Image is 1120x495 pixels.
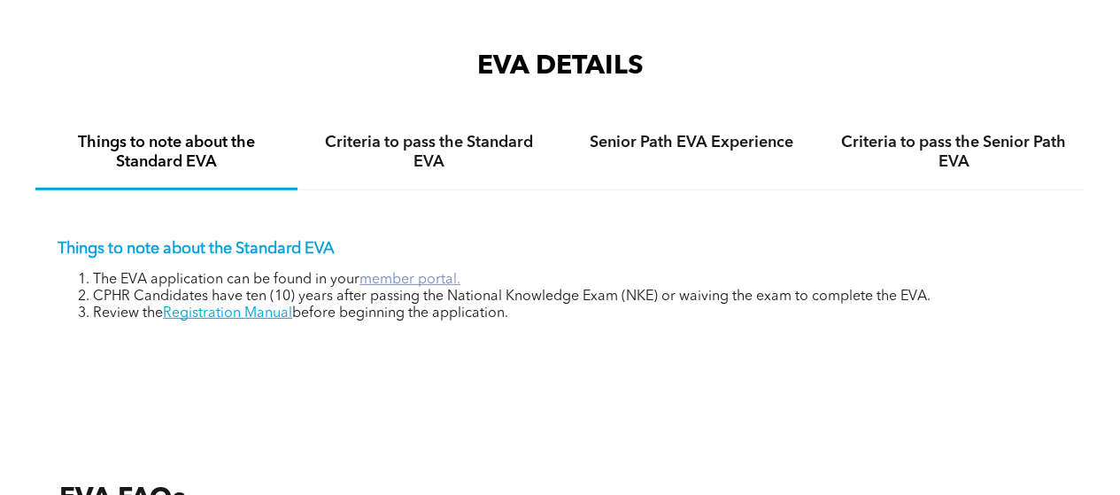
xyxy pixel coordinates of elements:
p: Things to note about the Standard EVA [58,239,1062,259]
h4: Things to note about the Standard EVA [51,133,282,172]
li: CPHR Candidates have ten (10) years after passing the National Knowledge Exam (NKE) or waiving th... [93,289,1062,306]
a: Registration Manual [163,306,292,321]
h4: Senior Path EVA Experience [576,133,807,152]
li: The EVA application can be found in your [93,272,1062,289]
h4: Criteria to pass the Standard EVA [313,133,544,172]
h4: Criteria to pass the Senior Path EVA [838,133,1069,172]
span: EVA DETAILS [477,53,644,80]
a: member portal. [359,273,460,287]
li: Review the before beginning the application. [93,306,1062,322]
